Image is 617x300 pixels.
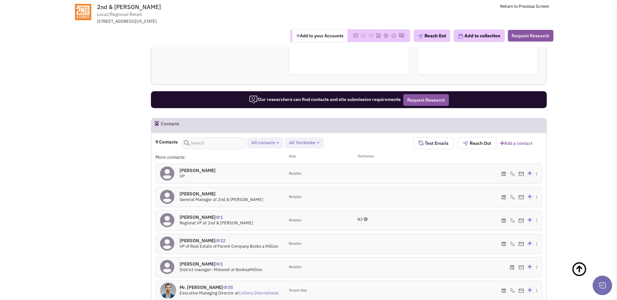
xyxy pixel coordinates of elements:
[361,33,366,38] img: Please add to your accounts
[383,33,388,38] img: Please add to your accounts
[518,289,524,293] img: Email%20Icon.png
[349,154,413,160] div: Territories
[180,284,279,290] h4: Mr. [PERSON_NAME]
[97,11,142,18] span: Local/Regional Retail
[369,33,374,38] img: Please add to your accounts
[413,137,454,149] button: Test Emails
[249,140,281,146] button: All contacts
[413,30,450,42] button: Reach Out
[180,197,263,202] span: General Manager at 2nd & [PERSON_NAME]
[289,265,302,270] span: Retailer
[287,140,321,146] button: All Territories
[235,290,279,296] span: at
[518,172,524,176] img: Email%20Icon.png
[160,282,176,299] img: jBVR5rBzUEywuDEo8XoRHA.png
[180,220,253,226] span: Regional VP at 2nd & [PERSON_NAME]
[155,139,178,145] h4: 9 Contacts
[418,34,423,39] img: plane.png
[180,173,185,179] span: VP
[399,33,404,38] img: Please add to your accounts
[500,140,532,146] a: Add a contact
[216,239,220,242] img: icon-UserInteraction.png
[180,244,278,249] span: VP of Real Estate of Parent Company Books a Million
[289,241,302,246] span: Retailer
[223,286,228,289] img: icon-UserInteraction.png
[391,33,396,38] img: Please add to your accounts
[510,241,515,246] img: icon-phone.png
[180,267,262,272] span: District manager- Midwest at BooksaMillion
[518,195,524,199] img: Email%20Icon.png
[423,140,449,146] span: Test Emails
[289,171,302,176] span: Retailer
[571,255,604,297] a: Back To Top
[180,214,253,220] h4: [PERSON_NAME]
[216,256,223,267] span: 1
[289,218,302,223] span: Retailer
[508,30,553,42] button: Request Research
[216,233,225,244] span: 12
[463,141,468,146] img: plane.png
[97,3,161,11] span: 2nd & [PERSON_NAME]
[249,95,258,104] img: icon-researcher-20.png
[223,280,233,290] span: 35
[510,288,515,293] img: icon-phone.png
[289,288,307,293] span: Tenant Rep
[518,265,524,269] img: Email%20Icon.png
[453,30,504,42] button: Add to collection
[458,137,496,149] button: Reach Out
[155,154,284,160] div: More contacts:
[180,191,263,197] h4: [PERSON_NAME]
[292,30,347,42] button: Add to your Accounts
[216,209,223,220] span: 1
[289,140,315,145] span: All Territories
[239,290,279,296] a: Colliers International
[97,19,267,25] div: [STREET_ADDRESS][US_STATE]
[289,194,302,200] span: Retailer
[518,242,524,246] img: Email%20Icon.png
[458,33,463,39] img: icon-collection-lavender.png
[251,140,275,145] span: All contacts
[182,137,246,149] input: Search
[357,217,363,222] span: NJ
[500,4,549,9] a: Return to Previous Screen
[216,262,220,266] img: icon-UserInteraction.png
[180,168,216,173] h4: [PERSON_NAME]
[510,218,515,223] img: icon-phone.png
[161,118,179,132] h2: Contacts
[403,94,449,106] button: Request Research
[510,171,515,176] img: icon-phone.png
[285,154,349,160] div: Role
[216,216,220,219] img: icon-UserInteraction.png
[510,194,515,200] img: icon-phone.png
[180,261,262,267] h4: [PERSON_NAME]
[180,238,278,244] h4: [PERSON_NAME]
[249,96,401,102] span: Our researchers can find contacts and site submission requirements
[518,219,524,223] img: Email%20Icon.png
[180,290,234,296] span: Executive Managing Director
